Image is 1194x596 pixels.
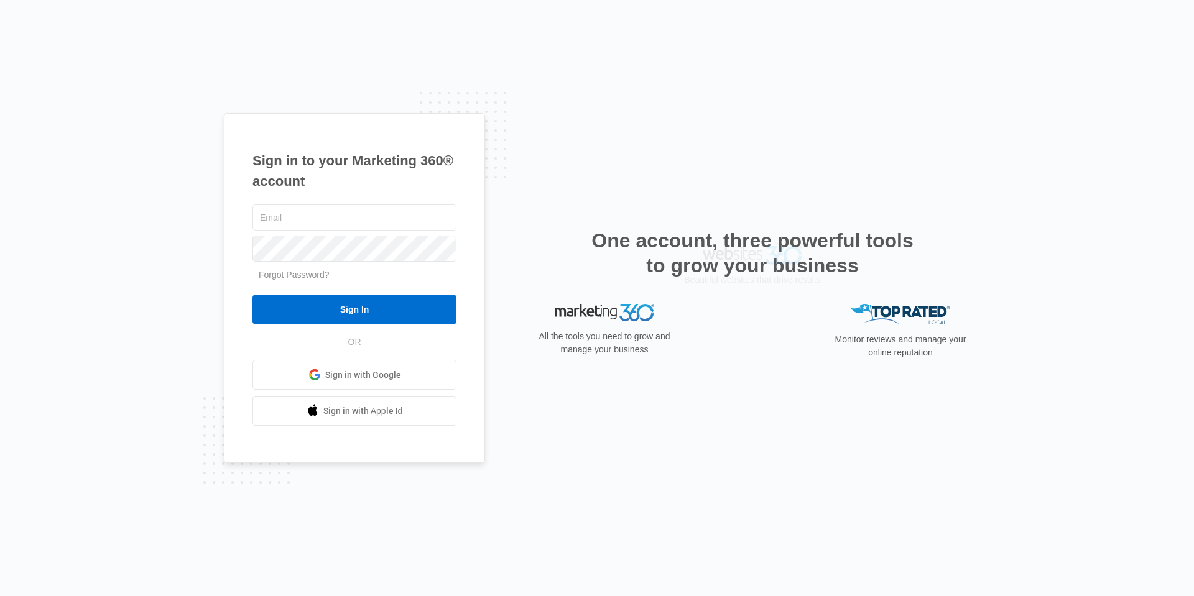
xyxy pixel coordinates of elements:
h2: One account, three powerful tools to grow your business [588,228,917,278]
input: Email [252,204,456,231]
img: Websites 360 [703,304,802,322]
p: Monitor reviews and manage your online reputation [831,333,970,359]
a: Sign in with Apple Id [252,396,456,426]
span: OR [340,336,370,349]
span: Sign in with Apple Id [323,405,403,418]
p: All the tools you need to grow and manage your business [535,330,674,356]
a: Forgot Password? [259,270,330,280]
img: Marketing 360 [555,304,654,321]
a: Sign in with Google [252,360,456,390]
h1: Sign in to your Marketing 360® account [252,150,456,191]
input: Sign In [252,295,456,324]
img: Top Rated Local [851,304,950,324]
span: Sign in with Google [325,369,401,382]
p: Beautiful websites that drive results [683,331,822,344]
